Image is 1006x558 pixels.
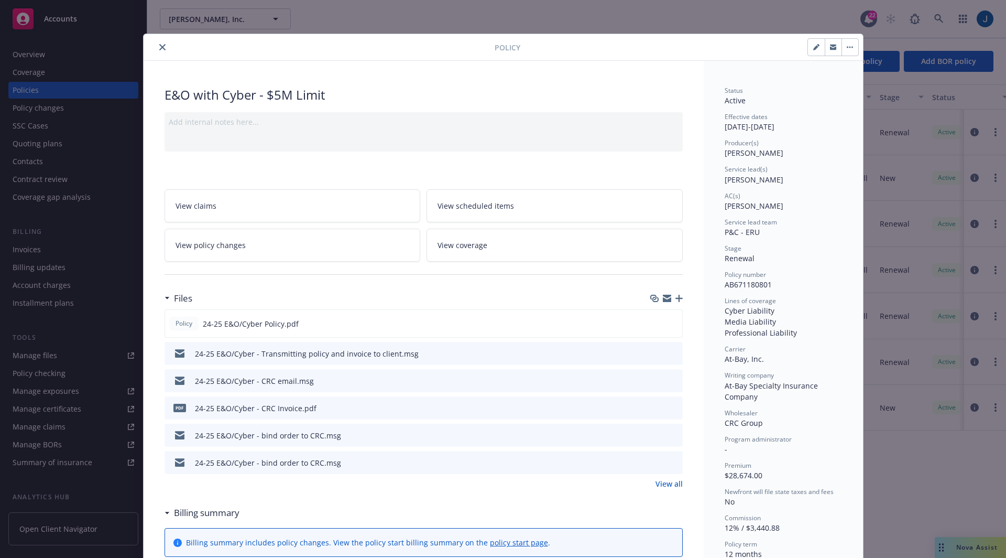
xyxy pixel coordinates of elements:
div: 24-25 E&O/Cyber - CRC Invoice.pdf [195,403,316,414]
span: View coverage [438,240,487,251]
button: preview file [669,430,679,441]
button: download file [652,318,660,329]
span: $28,674.00 [725,470,762,480]
span: pdf [173,404,186,412]
div: Files [165,292,192,305]
span: Effective dates [725,112,768,121]
span: View scheduled items [438,200,514,211]
div: 24-25 E&O/Cyber - CRC email.msg [195,375,314,387]
span: Premium [725,461,751,470]
a: View all [655,478,683,489]
span: Service lead(s) [725,165,768,174]
span: Commission [725,513,761,522]
div: Billing summary [165,506,239,520]
button: preview file [669,318,678,329]
span: [PERSON_NAME] [725,175,783,185]
a: View coverage [427,229,683,262]
span: 24-25 E&O/Cyber Policy.pdf [203,318,299,329]
span: At-Bay Specialty Insurance Company [725,381,820,402]
span: Policy number [725,270,766,279]
span: Newfront will file state taxes and fees [725,487,834,496]
div: Cyber Liability [725,305,842,316]
span: CRC Group [725,418,763,428]
button: preview file [669,403,679,414]
span: [PERSON_NAME] [725,201,783,211]
span: Policy term [725,540,757,549]
span: Carrier [725,345,746,353]
span: Producer(s) [725,138,759,147]
span: Program administrator [725,435,792,444]
h3: Billing summary [174,506,239,520]
a: View scheduled items [427,189,683,222]
span: At-Bay, Inc. [725,354,764,364]
div: 24-25 E&O/Cyber - Transmitting policy and invoice to client.msg [195,348,419,359]
button: download file [652,375,661,387]
button: preview file [669,348,679,359]
span: View claims [176,200,216,211]
button: close [156,41,169,53]
div: 24-25 E&O/Cyber - bind order to CRC.msg [195,457,341,468]
span: No [725,497,735,507]
h3: Files [174,292,192,305]
div: Professional Liability [725,327,842,338]
span: Service lead team [725,218,777,227]
button: preview file [669,375,679,387]
span: Policy [173,319,194,328]
button: download file [652,403,661,414]
span: Status [725,86,743,95]
div: [DATE] - [DATE] [725,112,842,132]
button: download file [652,348,661,359]
div: Add internal notes here... [169,116,679,127]
button: preview file [669,457,679,468]
span: AB671180801 [725,280,772,289]
div: 24-25 E&O/Cyber - bind order to CRC.msg [195,430,341,441]
span: Active [725,95,746,105]
div: Billing summary includes policy changes. View the policy start billing summary on the . [186,537,550,548]
button: download file [652,457,661,468]
a: policy start page [490,538,548,548]
span: Lines of coverage [725,296,776,305]
span: 12% / $3,440.88 [725,523,780,533]
span: [PERSON_NAME] [725,148,783,158]
span: Writing company [725,371,774,380]
span: Policy [495,42,520,53]
a: View claims [165,189,421,222]
span: P&C - ERU [725,227,760,237]
span: View policy changes [176,240,246,251]
span: Wholesaler [725,409,758,417]
div: Media Liability [725,316,842,327]
span: AC(s) [725,191,740,200]
span: - [725,444,727,454]
span: Stage [725,244,741,253]
a: View policy changes [165,229,421,262]
span: Renewal [725,253,754,263]
button: download file [652,430,661,441]
div: E&O with Cyber - $5M Limit [165,86,683,104]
